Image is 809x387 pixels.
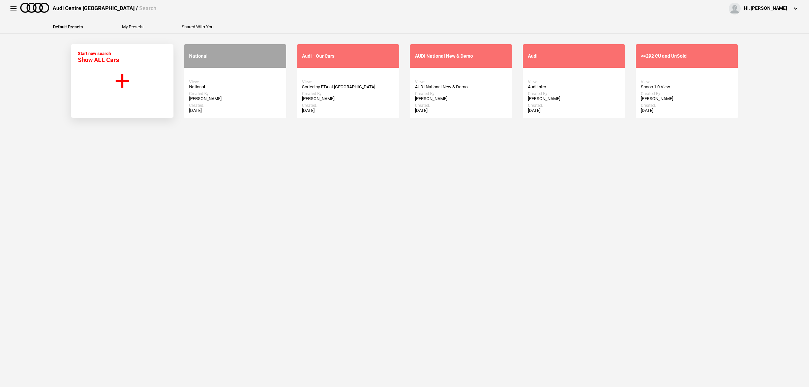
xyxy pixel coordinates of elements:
[415,96,507,101] div: [PERSON_NAME]
[528,84,620,90] div: Audi Intro
[528,96,620,101] div: [PERSON_NAME]
[641,84,733,90] div: Snoop 1.0 View
[189,84,281,90] div: National
[528,91,620,96] div: Created By:
[189,108,281,113] div: [DATE]
[53,5,156,12] div: Audi Centre [GEOGRAPHIC_DATA] /
[641,91,733,96] div: Created By:
[415,91,507,96] div: Created By:
[302,53,394,59] div: Audi - Our Cars
[302,96,394,101] div: [PERSON_NAME]
[415,80,507,84] div: View:
[302,103,394,108] div: Created:
[528,53,620,59] div: Audi
[415,108,507,113] div: [DATE]
[189,91,281,96] div: Created By:
[528,80,620,84] div: View:
[302,84,394,90] div: Sorted by ETA at [GEOGRAPHIC_DATA]
[139,5,156,11] span: Search
[528,103,620,108] div: Created:
[189,96,281,101] div: [PERSON_NAME]
[415,84,507,90] div: AUDI National New & Demo
[641,103,733,108] div: Created:
[641,96,733,101] div: [PERSON_NAME]
[641,80,733,84] div: View:
[641,108,733,113] div: [DATE]
[415,103,507,108] div: Created:
[122,25,144,29] button: My Presets
[78,56,119,63] span: Show ALL Cars
[641,53,733,59] div: <=292 CU and UnSold
[78,51,119,63] div: Start new search
[189,53,281,59] div: National
[302,91,394,96] div: Created By:
[302,80,394,84] div: View:
[528,108,620,113] div: [DATE]
[302,108,394,113] div: [DATE]
[182,25,213,29] button: Shared With You
[744,5,787,12] div: Hi, [PERSON_NAME]
[20,3,49,13] img: audi.png
[53,25,83,29] button: Default Presets
[415,53,507,59] div: AUDI National New & Demo
[71,44,174,118] button: Start new search Show ALL Cars
[189,80,281,84] div: View:
[189,103,281,108] div: Created:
